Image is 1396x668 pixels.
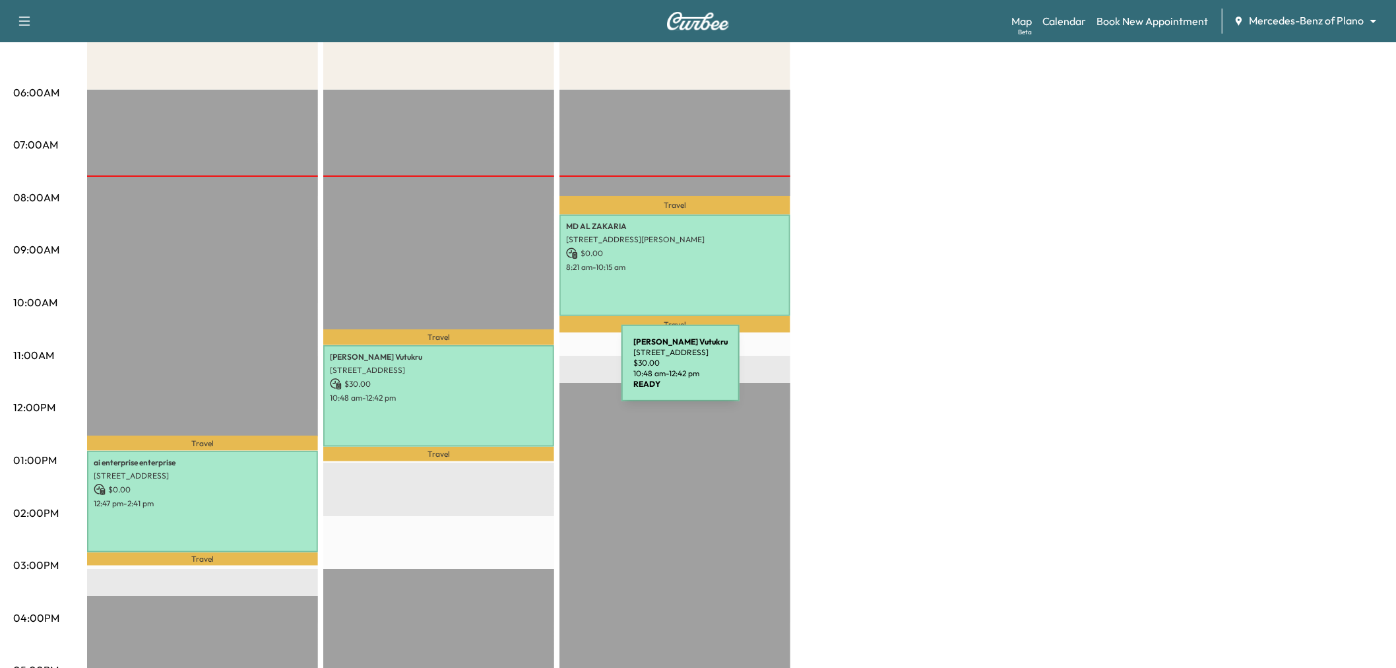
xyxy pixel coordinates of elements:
p: 10:00AM [13,294,57,310]
img: Curbee Logo [666,12,730,30]
p: ai enterprise enterprise [94,457,311,468]
p: [PERSON_NAME] Vutukru [330,352,548,362]
p: 02:00PM [13,505,59,521]
p: $ 0.00 [566,248,784,259]
a: MapBeta [1011,13,1032,29]
p: 10:48 am - 12:42 pm [330,393,548,403]
a: Book New Appointment [1097,13,1209,29]
p: 09:00AM [13,242,59,257]
p: 08:00AM [13,189,59,205]
p: 06:00AM [13,84,59,100]
p: 12:00PM [13,399,55,415]
p: 01:00PM [13,452,57,468]
p: Travel [559,316,790,333]
p: MD AL ZAKARIA [566,221,784,232]
p: [STREET_ADDRESS][PERSON_NAME] [566,234,784,245]
div: Beta [1018,27,1032,37]
p: Travel [559,196,790,215]
p: [STREET_ADDRESS] [94,471,311,481]
p: Travel [87,552,318,566]
a: Calendar [1042,13,1087,29]
p: $ 0.00 [94,484,311,496]
p: 12:47 pm - 2:41 pm [94,498,311,509]
p: [STREET_ADDRESS] [330,365,548,376]
p: Travel [87,436,318,451]
p: Travel [323,447,554,462]
p: 03:00PM [13,557,59,573]
p: 11:00AM [13,347,54,363]
span: Mercedes-Benz of Plano [1250,13,1364,28]
p: 04:00PM [13,610,59,626]
p: 07:00AM [13,137,58,152]
p: $ 30.00 [330,378,548,390]
p: Travel [323,329,554,345]
p: 8:21 am - 10:15 am [566,262,784,273]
